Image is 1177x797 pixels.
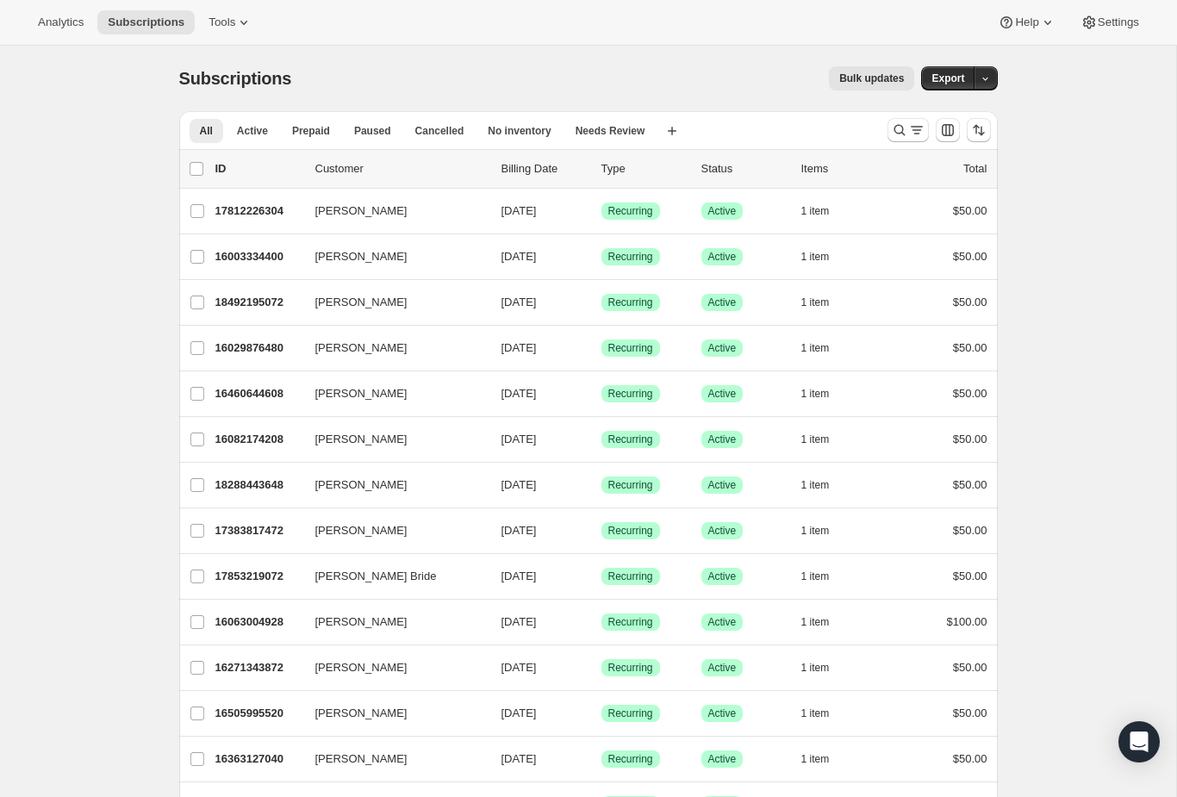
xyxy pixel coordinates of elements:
[601,160,688,177] div: Type
[200,124,213,138] span: All
[801,701,849,725] button: 1 item
[608,204,653,218] span: Recurring
[305,745,477,773] button: [PERSON_NAME]
[801,199,849,223] button: 1 item
[921,66,975,90] button: Export
[215,160,302,177] p: ID
[839,72,904,85] span: Bulk updates
[708,707,737,720] span: Active
[608,524,653,538] span: Recurring
[305,471,477,499] button: [PERSON_NAME]
[931,72,964,85] span: Export
[708,752,737,766] span: Active
[501,433,537,445] span: [DATE]
[315,385,408,402] span: [PERSON_NAME]
[215,701,987,725] div: 16505995520[PERSON_NAME][DATE]SuccessRecurringSuccessActive1 item$50.00
[608,433,653,446] span: Recurring
[215,473,987,497] div: 18288443648[PERSON_NAME][DATE]SuccessRecurringSuccessActive1 item$50.00
[501,615,537,628] span: [DATE]
[608,341,653,355] span: Recurring
[801,245,849,269] button: 1 item
[215,336,987,360] div: 16029876480[PERSON_NAME][DATE]SuccessRecurringSuccessActive1 item$50.00
[708,250,737,264] span: Active
[576,124,645,138] span: Needs Review
[315,160,488,177] p: Customer
[501,661,537,674] span: [DATE]
[215,339,302,357] p: 16029876480
[708,570,737,583] span: Active
[658,119,686,143] button: Create new view
[215,427,987,451] div: 16082174208[PERSON_NAME][DATE]SuccessRecurringSuccessActive1 item$50.00
[953,661,987,674] span: $50.00
[801,656,849,680] button: 1 item
[501,570,537,582] span: [DATE]
[608,752,653,766] span: Recurring
[801,707,830,720] span: 1 item
[305,289,477,316] button: [PERSON_NAME]
[215,382,987,406] div: 16460644608[PERSON_NAME][DATE]SuccessRecurringSuccessActive1 item$50.00
[305,426,477,453] button: [PERSON_NAME]
[215,747,987,771] div: 16363127040[PERSON_NAME][DATE]SuccessRecurringSuccessActive1 item$50.00
[701,160,788,177] p: Status
[501,707,537,719] span: [DATE]
[801,473,849,497] button: 1 item
[501,296,537,308] span: [DATE]
[501,160,588,177] p: Billing Date
[801,427,849,451] button: 1 item
[215,613,302,631] p: 16063004928
[179,69,292,88] span: Subscriptions
[801,204,830,218] span: 1 item
[501,752,537,765] span: [DATE]
[608,296,653,309] span: Recurring
[801,615,830,629] span: 1 item
[315,202,408,220] span: [PERSON_NAME]
[215,610,987,634] div: 16063004928[PERSON_NAME][DATE]SuccessRecurringSuccessActive1 item$100.00
[215,656,987,680] div: 16271343872[PERSON_NAME][DATE]SuccessRecurringSuccessActive1 item$50.00
[953,570,987,582] span: $50.00
[215,564,987,588] div: 17853219072[PERSON_NAME] Bride[DATE]SuccessRecurringSuccessActive1 item$50.00
[708,661,737,675] span: Active
[953,524,987,537] span: $50.00
[801,290,849,314] button: 1 item
[215,750,302,768] p: 16363127040
[708,387,737,401] span: Active
[501,387,537,400] span: [DATE]
[801,610,849,634] button: 1 item
[315,568,437,585] span: [PERSON_NAME] Bride
[801,160,887,177] div: Items
[801,250,830,264] span: 1 item
[215,522,302,539] p: 17383817472
[215,519,987,543] div: 17383817472[PERSON_NAME][DATE]SuccessRecurringSuccessActive1 item$50.00
[708,204,737,218] span: Active
[953,250,987,263] span: $50.00
[608,478,653,492] span: Recurring
[608,570,653,583] span: Recurring
[887,118,929,142] button: Search and filter results
[801,524,830,538] span: 1 item
[829,66,914,90] button: Bulk updates
[501,250,537,263] span: [DATE]
[488,124,551,138] span: No inventory
[801,661,830,675] span: 1 item
[801,747,849,771] button: 1 item
[305,700,477,727] button: [PERSON_NAME]
[315,431,408,448] span: [PERSON_NAME]
[215,476,302,494] p: 18288443648
[305,380,477,408] button: [PERSON_NAME]
[608,250,653,264] span: Recurring
[215,160,987,177] div: IDCustomerBilling DateTypeStatusItemsTotal
[708,478,737,492] span: Active
[953,204,987,217] span: $50.00
[801,382,849,406] button: 1 item
[801,336,849,360] button: 1 item
[801,478,830,492] span: 1 item
[315,339,408,357] span: [PERSON_NAME]
[315,705,408,722] span: [PERSON_NAME]
[708,341,737,355] span: Active
[801,519,849,543] button: 1 item
[963,160,987,177] p: Total
[501,204,537,217] span: [DATE]
[315,522,408,539] span: [PERSON_NAME]
[108,16,184,29] span: Subscriptions
[801,570,830,583] span: 1 item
